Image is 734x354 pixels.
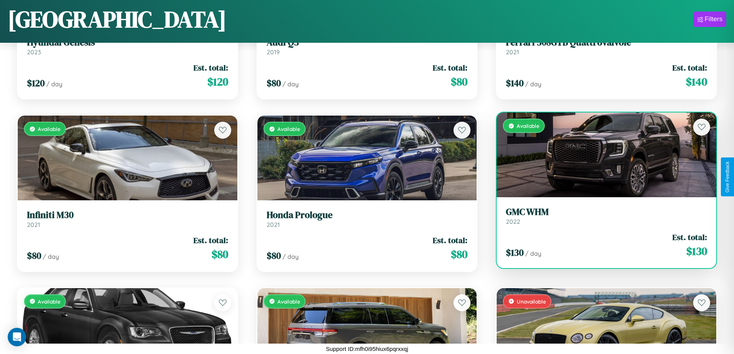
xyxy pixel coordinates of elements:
a: Hyundai Genesis2023 [27,37,228,56]
span: $ 80 [27,249,41,262]
span: / day [43,253,59,260]
span: 2022 [506,218,520,225]
span: 2021 [267,221,280,228]
span: / day [525,250,541,257]
h3: Ferrari 308GTB Quattrovalvole [506,37,707,48]
h3: Honda Prologue [267,210,468,221]
span: $ 80 [267,77,281,89]
span: $ 120 [207,74,228,89]
span: Est. total: [433,235,467,246]
span: 2019 [267,48,280,56]
span: Est. total: [672,232,707,243]
div: Open Intercom Messenger [8,328,26,346]
h1: [GEOGRAPHIC_DATA] [8,3,227,35]
span: Est. total: [433,62,467,73]
h3: Audi Q3 [267,37,468,48]
a: Infiniti M302021 [27,210,228,228]
span: Available [277,298,300,305]
span: Available [38,298,60,305]
span: Est. total: [672,62,707,73]
span: $ 130 [686,243,707,259]
a: Honda Prologue2021 [267,210,468,228]
a: GMC WHM2022 [506,206,707,225]
span: $ 80 [451,247,467,262]
a: Audi Q32019 [267,37,468,56]
h3: Hyundai Genesis [27,37,228,48]
span: / day [282,80,299,88]
span: $ 80 [451,74,467,89]
span: 2023 [27,48,41,56]
span: / day [282,253,299,260]
span: / day [46,80,62,88]
span: $ 140 [686,74,707,89]
a: Ferrari 308GTB Quattrovalvole2021 [506,37,707,56]
span: Est. total: [193,62,228,73]
span: $ 80 [267,249,281,262]
span: / day [525,80,541,88]
span: Available [277,126,300,132]
h3: GMC WHM [506,206,707,218]
span: $ 120 [27,77,45,89]
span: Unavailable [517,298,546,305]
span: Available [517,122,539,129]
span: $ 130 [506,246,524,259]
span: Available [38,126,60,132]
div: Filters [705,15,722,23]
div: Give Feedback [725,161,730,193]
span: $ 140 [506,77,524,89]
span: $ 80 [212,247,228,262]
span: 2021 [27,221,40,228]
span: 2021 [506,48,519,56]
span: Est. total: [193,235,228,246]
p: Support ID: mfh0i95hiux6pqrxxqj [326,344,408,354]
button: Filters [694,12,726,27]
h3: Infiniti M30 [27,210,228,221]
